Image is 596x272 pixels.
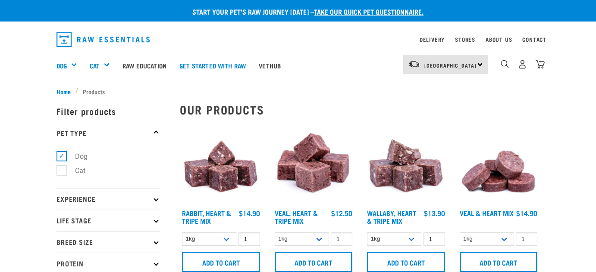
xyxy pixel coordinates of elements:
img: Raw Essentials Logo [56,32,150,47]
input: 1 [331,232,352,246]
a: Veal & Heart Mix [460,211,514,215]
a: Wallaby, Heart & Tripe Mix [367,211,416,223]
input: 1 [238,232,260,246]
a: Dog [56,61,67,71]
a: take our quick pet questionnaire. [314,9,423,13]
img: 1152 Veal Heart Medallions 01 [458,123,540,205]
a: Home [56,87,75,96]
div: $14.90 [516,209,537,217]
div: $14.90 [239,209,260,217]
p: Breed Size [56,231,160,253]
span: Home [56,87,71,96]
a: About Us [486,38,512,41]
input: 1 [516,232,537,246]
label: Dog [61,151,91,162]
span: [GEOGRAPHIC_DATA] [424,64,477,67]
h2: Our Products [180,103,540,116]
a: Raw Education [116,48,173,83]
a: Vethub [252,48,287,83]
img: Cubes [273,123,355,205]
div: $12.50 [331,209,352,217]
a: Delivery [420,38,445,41]
p: Experience [56,188,160,210]
img: home-icon@2x.png [536,60,545,69]
a: Get started with Raw [173,48,252,83]
label: Cat [61,165,89,176]
a: Stores [455,38,475,41]
img: 1175 Rabbit Heart Tripe Mix 01 [180,123,262,205]
nav: breadcrumbs [56,87,540,96]
input: 1 [423,232,445,246]
p: Life Stage [56,210,160,231]
img: 1174 Wallaby Heart Tripe Mix 01 [365,123,447,205]
img: user.png [518,60,527,69]
a: Contact [522,38,546,41]
img: van-moving.png [408,60,420,68]
p: Filter products [56,100,160,122]
a: Veal, Heart & Tripe Mix [275,211,318,223]
a: Rabbit, Heart & Tripe Mix [182,211,231,223]
a: Cat [90,61,100,71]
img: home-icon-1@2x.png [501,60,509,68]
p: Pet Type [56,122,160,143]
div: $13.90 [424,209,445,217]
nav: dropdown navigation [50,28,546,50]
